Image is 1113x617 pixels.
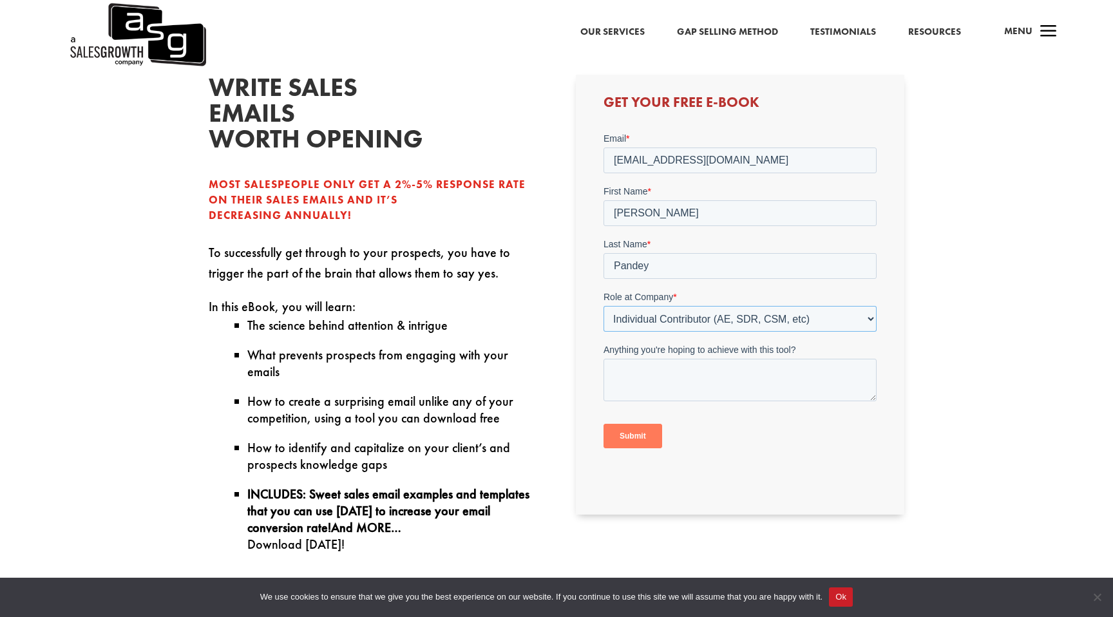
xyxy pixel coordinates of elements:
[1036,19,1061,45] span: a
[247,317,537,334] li: The science behind attention & intrigue
[247,486,529,536] strong: INCLUDES: Sweet sales email examples and templates that you can use [DATE] to increase your email...
[604,132,877,494] iframe: Form 0
[677,24,778,41] a: Gap Selling Method
[580,24,645,41] a: Our Services
[908,24,961,41] a: Resources
[810,24,876,41] a: Testimonials
[331,519,401,536] strong: And MORE…
[247,393,537,426] li: How to create a surprising email unlike any of your competition, using a tool you can download free
[247,439,537,473] li: How to identify and capitalize on your client’s and prospects knowledge gaps
[260,591,823,603] span: We use cookies to ensure that we give you the best experience on our website. If you continue to ...
[209,242,537,296] p: To successfully get through to your prospects, you have to trigger the part of the brain that all...
[1090,591,1103,603] span: No
[604,95,877,116] h3: Get Your Free E-book
[209,177,537,223] p: Most salespeople only get a 2%-5% response rate on their sales emails and it’s decreasing annually!
[247,346,537,380] li: What prevents prospects from engaging with your emails
[209,75,402,158] h2: write sales emails worth opening
[829,587,853,607] button: Ok
[247,486,537,553] li: Download [DATE]!
[209,296,537,317] p: In this eBook, you will learn:
[1004,24,1032,37] span: Menu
